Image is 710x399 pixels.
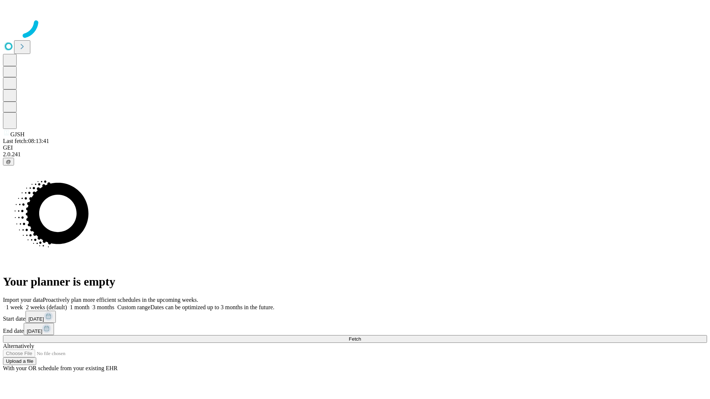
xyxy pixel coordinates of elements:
[3,357,36,365] button: Upload a file
[70,304,89,310] span: 1 month
[6,304,23,310] span: 1 week
[27,328,42,334] span: [DATE]
[151,304,274,310] span: Dates can be optimized up to 3 months in the future.
[3,138,49,144] span: Last fetch: 08:13:41
[3,335,707,343] button: Fetch
[26,311,56,323] button: [DATE]
[3,343,34,349] span: Alternatively
[3,297,43,303] span: Import your data
[43,297,198,303] span: Proactively plan more efficient schedules in the upcoming weeks.
[3,151,707,158] div: 2.0.241
[3,323,707,335] div: End date
[3,144,707,151] div: GEI
[3,158,14,166] button: @
[6,159,11,164] span: @
[10,131,24,137] span: GJSH
[3,275,707,289] h1: Your planner is empty
[3,365,118,371] span: With your OR schedule from your existing EHR
[117,304,150,310] span: Custom range
[24,323,54,335] button: [DATE]
[92,304,114,310] span: 3 months
[28,316,44,322] span: [DATE]
[3,311,707,323] div: Start date
[26,304,67,310] span: 2 weeks (default)
[349,336,361,342] span: Fetch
